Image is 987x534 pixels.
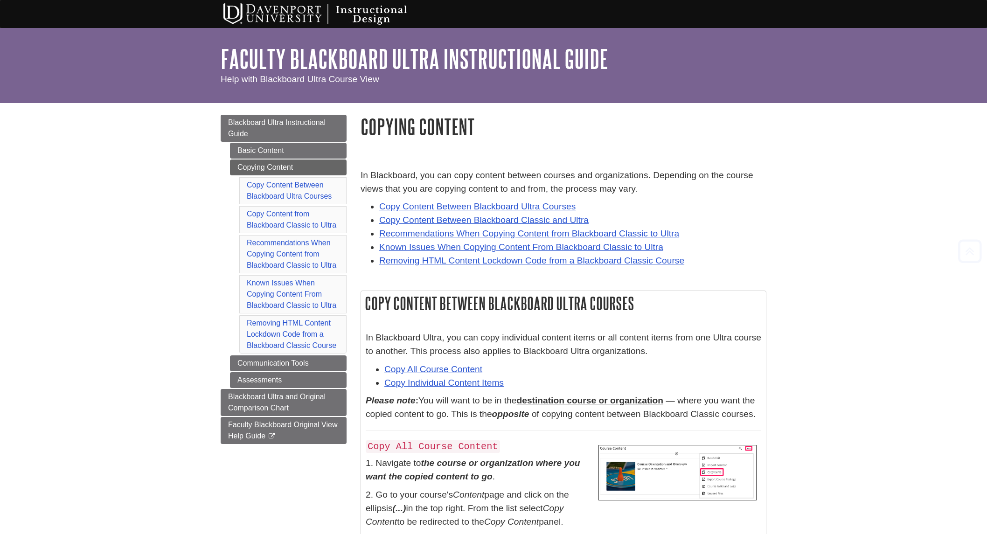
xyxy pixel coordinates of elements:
[366,503,563,527] em: Copy Content
[366,458,580,481] strong: the course or organization where you want the copied content to go
[221,389,347,416] a: Blackboard Ultra and Original Comparison Chart
[228,421,337,440] span: Faculty Blackboard Original View Help Guide
[379,215,589,225] a: Copy Content Between Blackboard Classic and Ultra
[221,115,347,142] a: Blackboard Ultra Instructional Guide
[361,169,766,196] p: In Blackboard, you can copy content between courses and organizations. Depending on the course vi...
[379,242,663,252] a: Known Issues When Copying Content From Blackboard Classic to Ultra
[228,393,326,412] span: Blackboard Ultra and Original Comparison Chart
[247,319,336,349] a: Removing HTML Content Lockdown Code from a Blackboard Classic Course
[384,378,504,388] a: Copy Individual Content Items
[366,395,418,405] strong: :
[379,201,576,211] a: Copy Content Between Blackboard Ultra Courses
[384,364,482,374] a: Copy All Course Content
[366,395,416,405] em: Please note
[230,143,347,159] a: Basic Content
[955,245,985,257] a: Back to Top
[247,239,336,269] a: Recommendations When Copying Content from Blackboard Classic to Ultra
[247,181,332,200] a: Copy Content Between Blackboard Ultra Courses
[379,256,684,265] a: Removing HTML Content Lockdown Code from a Blackboard Classic Course
[230,160,347,175] a: Copying Content
[221,417,347,444] a: Faculty Blackboard Original View Help Guide
[366,457,761,484] p: 1. Navigate to .
[247,279,336,309] a: Known Issues When Copying Content From Blackboard Classic to Ultra
[484,517,539,527] em: Copy Content
[379,229,679,238] a: Recommendations When Copying Content from Blackboard Classic to Ultra
[230,355,347,371] a: Communication Tools
[230,372,347,388] a: Assessments
[221,44,608,73] a: Faculty Blackboard Ultra Instructional Guide
[216,2,440,26] img: Davenport University Instructional Design
[247,210,336,229] a: Copy Content from Blackboard Classic to Ultra
[361,115,766,139] h1: Copying Content
[366,440,500,453] code: Copy All Course Content
[366,331,761,358] p: In Blackboard Ultra, you can copy individual content items or all content items from one Ultra co...
[492,409,529,419] strong: opposite
[517,395,664,405] u: destination course or organization
[393,503,406,513] em: (...)
[228,118,326,138] span: Blackboard Ultra Instructional Guide
[453,490,484,499] em: Content
[361,291,766,316] h2: Copy Content Between Blackboard Ultra Courses
[221,115,347,444] div: Guide Page Menu
[221,74,379,84] span: Help with Blackboard Ultra Course View
[366,488,761,528] p: 2. Go to your course's page and click on the ellipsis in the top right. From the list select to b...
[366,394,761,421] p: You will want to be in the — where you want the copied content to go. This is the of copying cont...
[268,433,276,439] i: This link opens in a new window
